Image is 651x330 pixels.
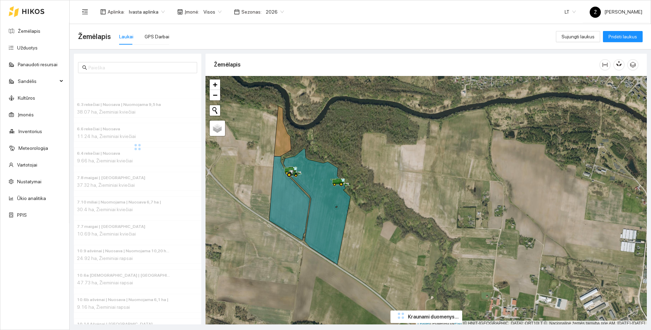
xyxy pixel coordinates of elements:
[17,195,46,201] a: Ūkio analitika
[590,9,642,15] span: [PERSON_NAME]
[88,64,193,71] input: Paieška
[100,9,106,15] span: layout
[18,28,40,34] a: Žemėlapis
[214,55,599,75] div: Žemėlapis
[17,45,38,51] a: Užduotys
[556,31,600,42] button: Sujungti laukus
[18,112,34,117] a: Įmonės
[82,9,88,15] span: menu-fold
[408,313,459,321] span: Kraunami duomenys...
[266,7,284,17] span: 2026
[603,34,643,39] a: Pridėti laukus
[603,31,643,42] button: Pridėti laukus
[17,179,41,184] a: Nustatymai
[599,59,611,70] button: column-width
[78,31,111,42] span: Žemėlapis
[609,33,637,40] span: Pridėti laukus
[241,8,262,16] span: Sezonas :
[210,121,225,136] a: Layers
[119,33,133,40] div: Laukai
[18,129,42,134] a: Inventorius
[594,7,597,18] span: Ž
[17,212,27,218] a: PPIS
[213,80,217,89] span: +
[556,34,600,39] a: Sujungti laukus
[78,5,92,19] button: menu-fold
[203,7,222,17] span: Visos
[455,321,462,326] a: Esri
[17,162,37,168] a: Vartotojai
[129,7,165,17] span: Ivasta aplinka
[177,9,183,15] span: shop
[210,105,220,116] button: Initiate a new search
[600,62,610,68] span: column-width
[565,7,576,17] span: LT
[213,91,217,99] span: −
[185,8,199,16] span: Įmonė :
[18,145,48,151] a: Meteorologija
[463,321,464,326] span: |
[108,8,125,16] span: Aplinka :
[561,33,595,40] span: Sujungti laukus
[416,321,647,327] div: | Powered by © HNIT-[GEOGRAPHIC_DATA]; ORT10LT ©, Nacionalinė žemės tarnyba prie AM, [DATE]-[DATE]
[210,90,220,100] a: Zoom out
[418,321,430,326] a: Leaflet
[234,9,240,15] span: calendar
[82,65,87,70] span: search
[18,74,57,88] span: Sandėlis
[145,33,169,40] div: GPS Darbai
[18,62,57,67] a: Panaudoti resursai
[210,79,220,90] a: Zoom in
[18,95,35,101] a: Kultūros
